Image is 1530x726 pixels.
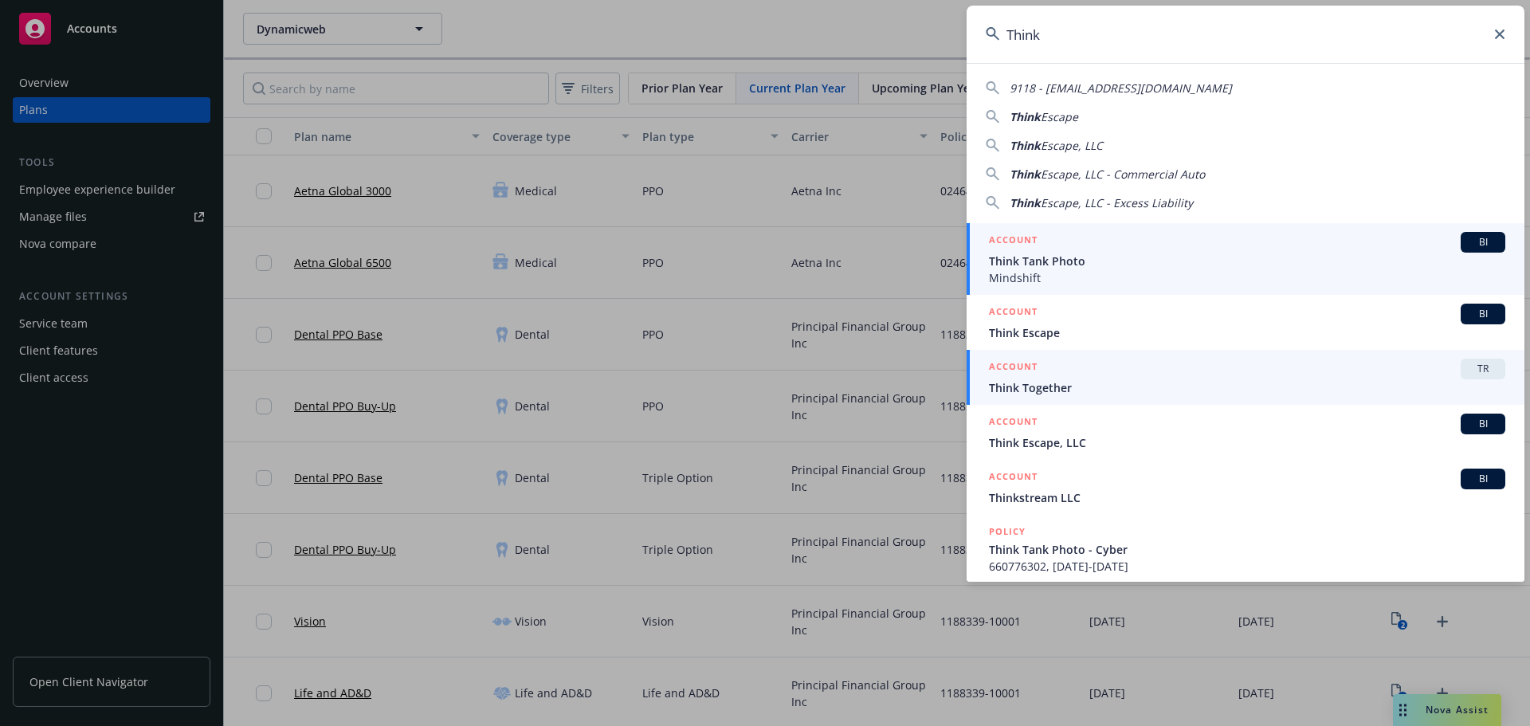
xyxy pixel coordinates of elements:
span: Think Escape, LLC [989,434,1505,451]
h5: ACCOUNT [989,304,1038,323]
span: Thinkstream LLC [989,489,1505,506]
span: Think Tank Photo [989,253,1505,269]
span: Escape, LLC - Commercial Auto [1041,167,1205,182]
a: POLICYThink Tank Photo - Cyber660776302, [DATE]-[DATE] [967,515,1524,583]
span: 9118 - [EMAIL_ADDRESS][DOMAIN_NAME] [1010,80,1232,96]
h5: POLICY [989,524,1026,540]
a: ACCOUNTBIThink Escape, LLC [967,405,1524,460]
a: ACCOUNTBIThink Escape [967,295,1524,350]
h5: ACCOUNT [989,414,1038,433]
span: Think Tank Photo - Cyber [989,541,1505,558]
span: 660776302, [DATE]-[DATE] [989,558,1505,575]
span: BI [1467,307,1499,321]
a: ACCOUNTBIThink Tank PhotoMindshift [967,223,1524,295]
span: Think Escape [989,324,1505,341]
input: Search... [967,6,1524,63]
h5: ACCOUNT [989,359,1038,378]
span: Think Together [989,379,1505,396]
h5: ACCOUNT [989,232,1038,251]
h5: ACCOUNT [989,469,1038,488]
span: BI [1467,235,1499,249]
a: ACCOUNTBIThinkstream LLC [967,460,1524,515]
span: Think [1010,109,1041,124]
span: Think [1010,167,1041,182]
span: Think [1010,195,1041,210]
a: ACCOUNTTRThink Together [967,350,1524,405]
span: BI [1467,472,1499,486]
span: BI [1467,417,1499,431]
span: TR [1467,362,1499,376]
span: Escape, LLC [1041,138,1103,153]
span: Mindshift [989,269,1505,286]
span: Escape, LLC - Excess Liability [1041,195,1193,210]
span: Think [1010,138,1041,153]
span: Escape [1041,109,1078,124]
